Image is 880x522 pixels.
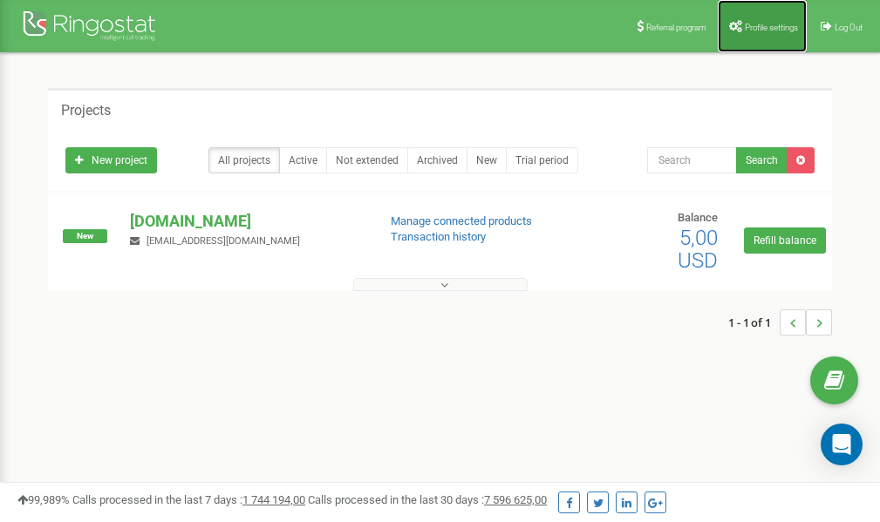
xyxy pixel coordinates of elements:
[678,211,718,224] span: Balance
[63,229,107,243] span: New
[147,235,300,247] span: [EMAIL_ADDRESS][DOMAIN_NAME]
[728,309,780,336] span: 1 - 1 of 1
[61,103,111,119] h5: Projects
[678,226,718,273] span: 5,00 USD
[65,147,157,173] a: New project
[728,292,832,353] nav: ...
[506,147,578,173] a: Trial period
[130,210,362,233] p: [DOMAIN_NAME]
[208,147,280,173] a: All projects
[242,493,305,506] u: 1 744 194,00
[821,424,863,465] div: Open Intercom Messenger
[745,23,798,32] span: Profile settings
[17,493,70,506] span: 99,989%
[391,230,486,243] a: Transaction history
[391,214,532,227] a: Manage connected products
[646,23,706,32] span: Referral program
[279,147,327,173] a: Active
[484,493,547,506] u: 7 596 625,00
[647,147,737,173] input: Search
[736,147,788,173] button: Search
[835,23,863,32] span: Log Out
[407,147,467,173] a: Archived
[467,147,507,173] a: New
[744,227,826,254] a: Refill balance
[326,147,408,173] a: Not extended
[72,493,305,506] span: Calls processed in the last 7 days :
[308,493,547,506] span: Calls processed in the last 30 days :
